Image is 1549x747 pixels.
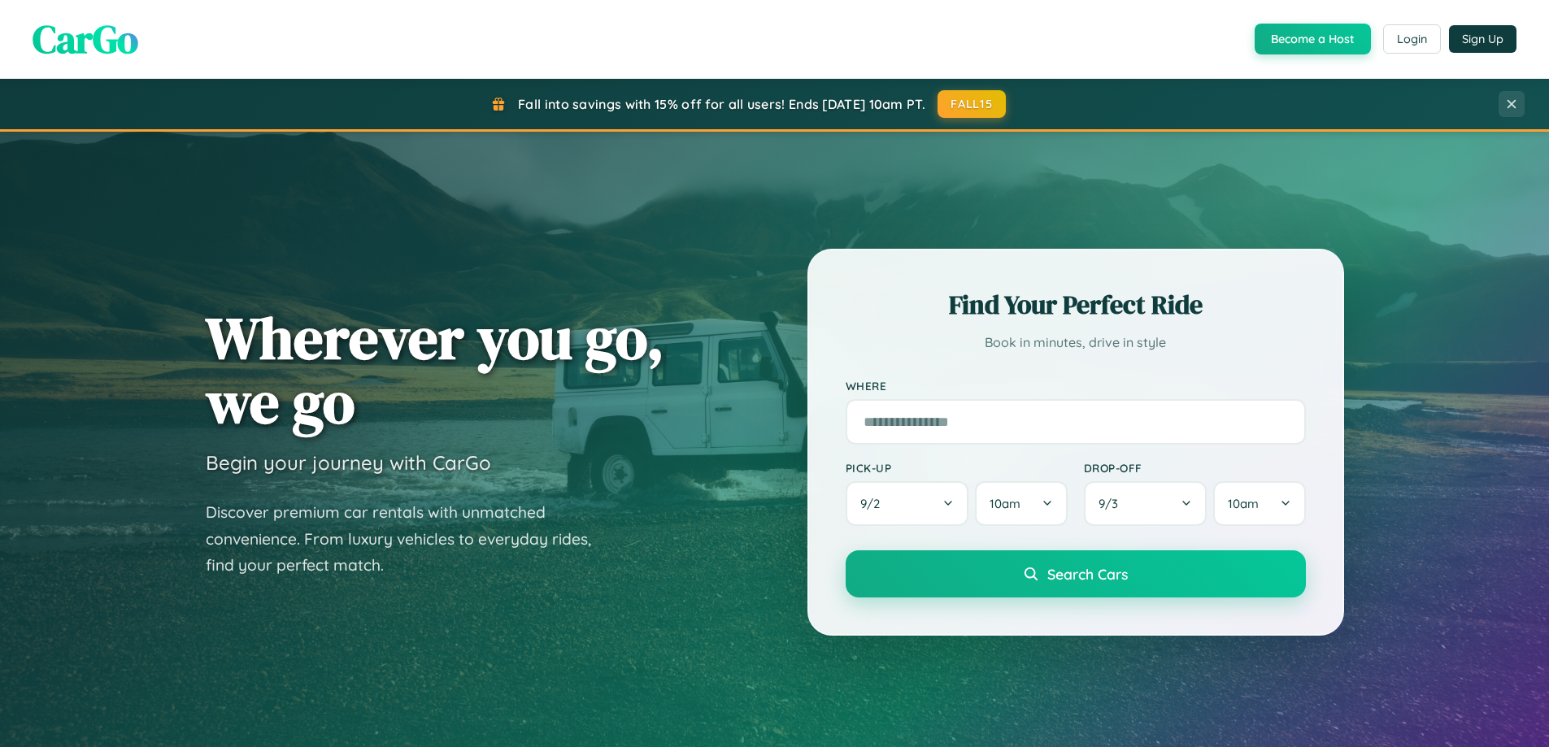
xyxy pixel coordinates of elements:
[975,481,1067,526] button: 10am
[846,379,1306,393] label: Where
[1228,496,1259,511] span: 10am
[846,481,969,526] button: 9/2
[846,461,1068,475] label: Pick-up
[990,496,1020,511] span: 10am
[206,306,664,434] h1: Wherever you go, we go
[938,90,1006,118] button: FALL15
[846,331,1306,354] p: Book in minutes, drive in style
[1383,24,1441,54] button: Login
[1099,496,1126,511] span: 9 / 3
[860,496,888,511] span: 9 / 2
[846,550,1306,597] button: Search Cars
[33,12,138,66] span: CarGo
[1213,481,1305,526] button: 10am
[1255,24,1371,54] button: Become a Host
[1449,25,1516,53] button: Sign Up
[518,96,925,112] span: Fall into savings with 15% off for all users! Ends [DATE] 10am PT.
[206,450,491,475] h3: Begin your journey with CarGo
[1084,461,1306,475] label: Drop-off
[1084,481,1207,526] button: 9/3
[206,499,612,579] p: Discover premium car rentals with unmatched convenience. From luxury vehicles to everyday rides, ...
[1047,565,1128,583] span: Search Cars
[846,287,1306,323] h2: Find Your Perfect Ride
